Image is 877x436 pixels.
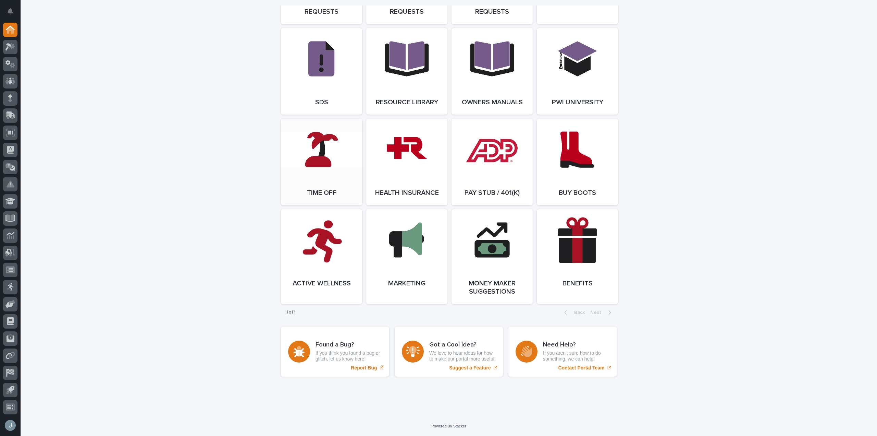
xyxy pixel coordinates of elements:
[351,365,377,371] p: Report Bug
[543,341,609,349] h3: Need Help?
[452,28,533,115] a: Owners Manuals
[543,350,609,362] p: If you aren't sure how to do something, we can help!
[508,327,617,377] a: Contact Portal Team
[429,350,496,362] p: We love to hear ideas for how to make our portal more useful!
[537,209,618,304] a: Benefits
[590,310,605,315] span: Next
[395,327,503,377] a: Suggest a Feature
[558,365,604,371] p: Contact Portal Team
[537,28,618,115] a: PWI University
[281,119,362,205] a: Time Off
[588,309,617,316] button: Next
[452,119,533,205] a: Pay Stub / 401(k)
[429,341,496,349] h3: Got a Cool Idea?
[431,424,466,428] a: Powered By Stacker
[570,310,585,315] span: Back
[366,28,447,115] a: Resource Library
[559,309,588,316] button: Back
[366,119,447,205] a: Health Insurance
[316,341,382,349] h3: Found a Bug?
[281,209,362,304] a: Active Wellness
[3,418,17,433] button: users-avatar
[281,304,301,321] p: 1 of 1
[9,8,17,19] div: Notifications
[449,365,491,371] p: Suggest a Feature
[281,327,389,377] a: Report Bug
[281,28,362,115] a: SDS
[537,119,618,205] a: Buy Boots
[3,4,17,19] button: Notifications
[366,209,447,304] a: Marketing
[452,209,533,304] a: Money Maker Suggestions
[316,350,382,362] p: If you think you found a bug or glitch, let us know here!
